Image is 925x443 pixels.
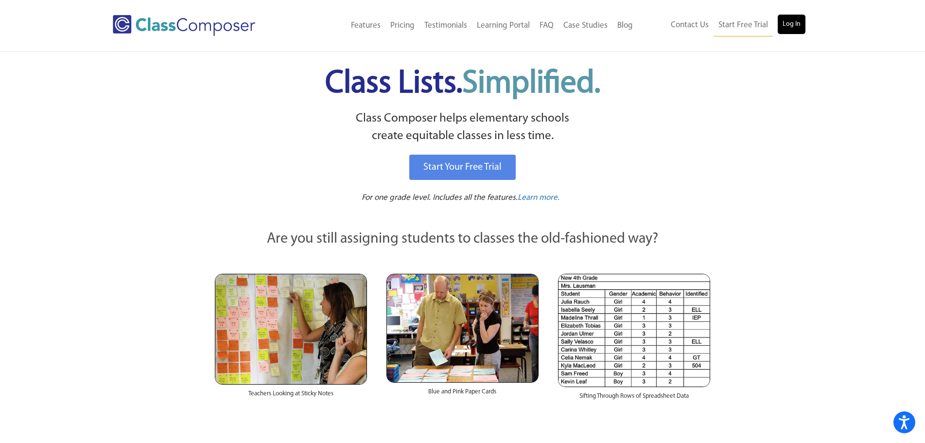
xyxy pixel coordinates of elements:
img: Blue and Pink Paper Cards [386,274,539,382]
a: Contact Us [666,15,714,36]
a: Learn more. [518,192,559,204]
span: Simplified. [462,68,600,100]
a: Start Free Trial [714,15,773,36]
nav: Header Menu [295,15,638,36]
a: Log In [778,15,805,34]
div: Teachers Looking at Sticky Notes [215,385,367,408]
span: Class Lists. [325,68,600,100]
p: Class Composer helps elementary schools create equitable classes in less time. [213,110,712,145]
img: Class Composer [113,15,255,36]
a: Features [346,15,385,36]
a: Case Studies [558,15,612,36]
a: Pricing [385,15,419,36]
a: Testimonials [419,15,472,36]
div: Blue and Pink Paper Cards [386,383,539,406]
img: Teachers Looking at Sticky Notes [215,274,367,385]
a: Blog [612,15,638,36]
a: Learning Portal [472,15,535,36]
img: Spreadsheets [558,274,710,387]
span: For one grade level. Includes all the features. [362,194,518,202]
a: FAQ [535,15,558,36]
span: Learn more. [518,194,559,202]
a: Start Your Free Trial [409,155,516,180]
div: Sifting Through Rows of Spreadsheet Data [558,387,710,410]
nav: Header Menu [638,15,805,36]
span: Start Your Free Trial [423,162,502,172]
p: Are you still assigning students to classes the old-fashioned way? [215,229,711,250]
